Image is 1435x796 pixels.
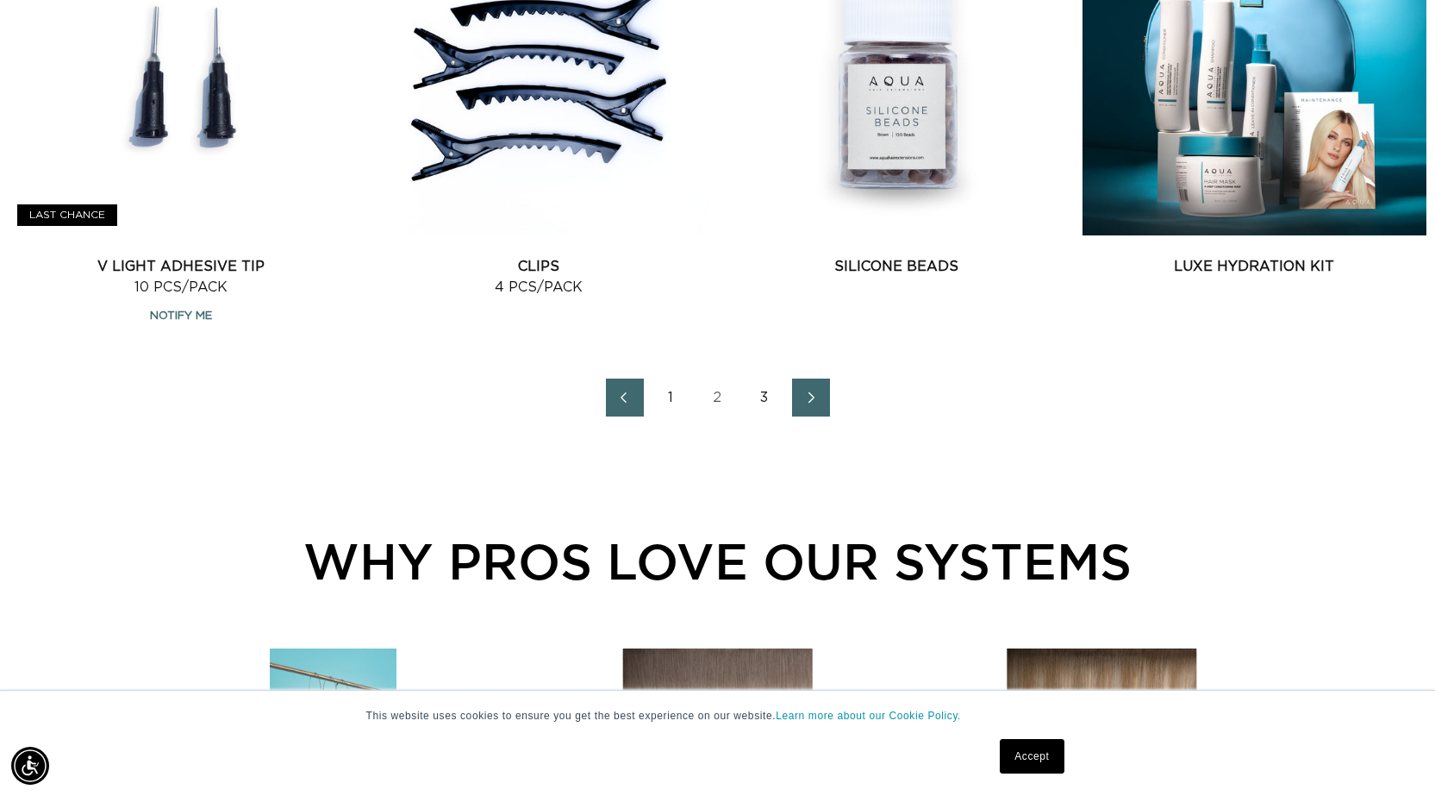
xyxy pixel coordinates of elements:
p: This website uses cookies to ensure you get the best experience on our website. [366,708,1070,724]
div: WHY PROS LOVE OUR SYSTEMS [103,523,1332,599]
iframe: Chat Widget [1349,713,1435,796]
a: Accept [1000,739,1064,774]
nav: Pagination [9,379,1426,417]
a: Page 2 [699,379,737,417]
div: Accessibility Menu [11,747,49,785]
a: Page 3 [746,379,783,417]
a: Silicone Beads [725,256,1069,277]
a: Learn more about our Cookie Policy. [776,710,961,722]
a: Page 1 [652,379,690,417]
a: Next page [792,379,830,417]
a: Clips 4 pcs/pack [366,256,710,298]
a: V Light Adhesive Tip 10 pcs/pack [9,256,353,298]
a: Previous page [606,379,644,417]
a: Luxe Hydration Kit [1082,256,1426,277]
